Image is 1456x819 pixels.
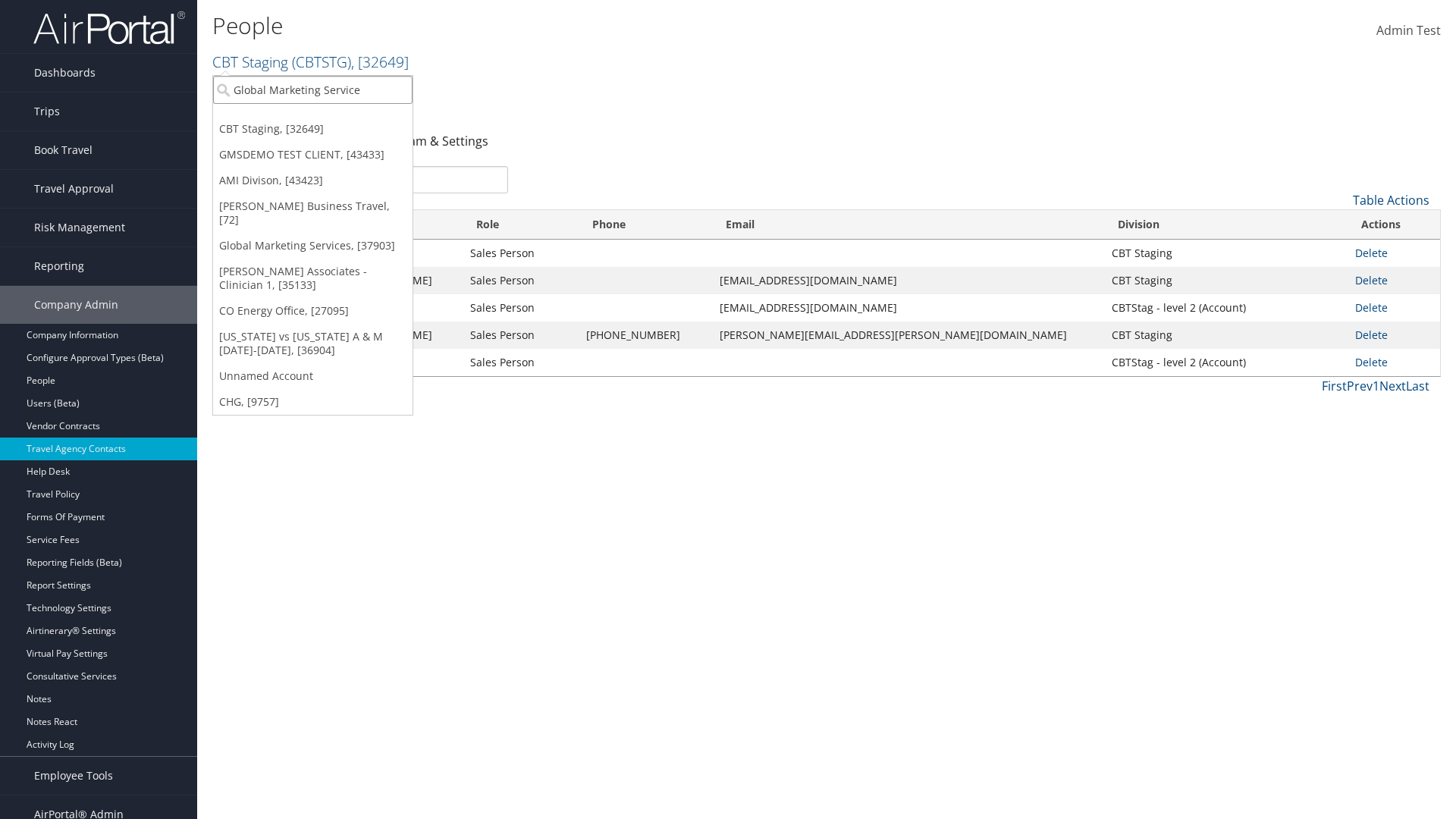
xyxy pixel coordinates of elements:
td: Sales Person [463,294,579,322]
input: Search Accounts [213,76,413,104]
a: [PERSON_NAME] Associates - Clinician 1, [35133] [213,259,413,298]
span: , [ 32649 ] [351,52,409,72]
td: CBTStag - level 2 (Account) [1104,294,1348,322]
span: Dashboards [34,54,96,92]
a: [US_STATE] vs [US_STATE] A & M [DATE]-[DATE], [36904] [213,324,413,363]
a: CO Energy Office, [27095] [213,298,413,324]
span: Trips [34,93,60,130]
td: CBT Staging [1104,322,1348,349]
a: Delete [1355,355,1388,369]
a: CBT Staging, [32649] [213,116,413,142]
td: Sales Person [463,322,579,349]
a: Delete [1355,246,1388,260]
th: Role: activate to sort column ascending [463,210,579,240]
td: [PERSON_NAME][EMAIL_ADDRESS][PERSON_NAME][DOMAIN_NAME] [712,322,1104,349]
a: 1 [1373,378,1379,394]
th: Email: activate to sort column ascending [712,210,1104,240]
a: Global Marketing Services, [37903] [213,233,413,259]
a: Admin Test [1376,8,1441,55]
a: Delete [1355,328,1388,342]
th: Actions [1348,210,1440,240]
span: Reporting [34,247,84,285]
span: Company Admin [34,286,118,324]
span: Employee Tools [34,757,113,795]
span: Book Travel [34,131,93,169]
td: [PHONE_NUMBER] [579,322,711,349]
a: First [1322,378,1347,394]
a: Delete [1355,300,1388,315]
td: CBT Staging [1104,240,1348,267]
span: ( CBTSTG ) [292,52,351,72]
a: Unnamed Account [213,363,413,389]
a: AMI Divison, [43423] [213,168,413,193]
a: Team & Settings [395,133,488,149]
a: Next [1379,378,1406,394]
a: Table Actions [1353,192,1429,209]
a: [PERSON_NAME] Business Travel, [72] [213,193,413,233]
img: airportal-logo.png [33,10,185,45]
td: CBTStag - level 2 (Account) [1104,349,1348,376]
a: Delete [1355,273,1388,287]
td: Sales Person [463,267,579,294]
td: Sales Person [463,240,579,267]
a: CHG, [9757] [213,389,413,415]
h1: People [212,10,1031,42]
a: Last [1406,378,1429,394]
td: CBT Staging [1104,267,1348,294]
td: Sales Person [463,349,579,376]
a: Prev [1347,378,1373,394]
span: Admin Test [1376,22,1441,39]
th: Division: activate to sort column ascending [1104,210,1348,240]
span: Risk Management [34,209,125,246]
span: Travel Approval [34,170,114,208]
td: [EMAIL_ADDRESS][DOMAIN_NAME] [712,267,1104,294]
a: CBT Staging [212,52,409,72]
td: [EMAIL_ADDRESS][DOMAIN_NAME] [712,294,1104,322]
a: GMSDEMO TEST CLIENT, [43433] [213,142,413,168]
th: Phone [579,210,711,240]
